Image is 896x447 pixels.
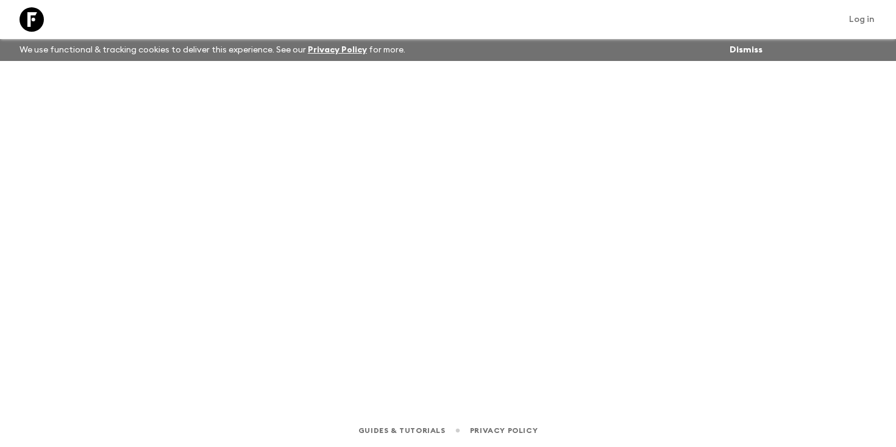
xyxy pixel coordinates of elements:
a: Log in [842,11,881,28]
button: Dismiss [727,41,766,59]
a: Privacy Policy [308,46,367,54]
a: Guides & Tutorials [358,424,446,437]
a: Privacy Policy [470,424,538,437]
p: We use functional & tracking cookies to deliver this experience. See our for more. [15,39,410,61]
